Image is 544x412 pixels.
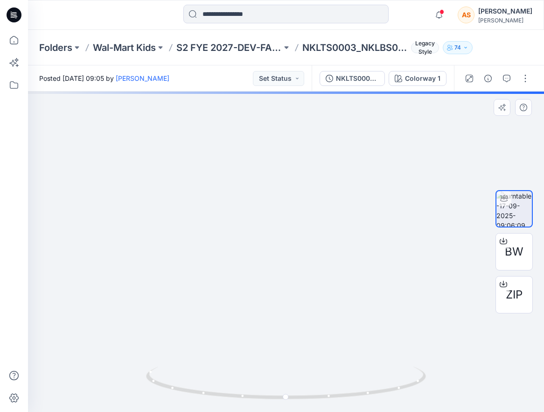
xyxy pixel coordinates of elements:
img: turntable-17-09-2025-09:06:09 [496,191,532,227]
button: Details [481,71,495,86]
span: BW [505,243,523,260]
button: 74 [443,41,473,54]
a: [PERSON_NAME] [116,74,169,82]
span: ZIP [506,286,523,303]
button: NKLTS0003_NKLBS0002 [320,71,385,86]
a: Wal-Mart Kids [93,41,156,54]
p: NKLTS0003_NKLBS0002 [302,41,408,54]
button: Legacy Style [407,41,439,54]
span: Posted [DATE] 09:05 by [39,73,169,83]
div: [PERSON_NAME] [478,17,532,24]
a: S2 FYE 2027-DEV-FASHION [176,41,282,54]
div: Colorway 1 [405,73,440,84]
a: Folders [39,41,72,54]
p: 74 [454,43,461,53]
div: [PERSON_NAME] [478,6,532,17]
div: NKLTS0003_NKLBS0002 [336,73,379,84]
div: AS [458,7,474,23]
span: Legacy Style [411,42,439,53]
button: Colorway 1 [389,71,446,86]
